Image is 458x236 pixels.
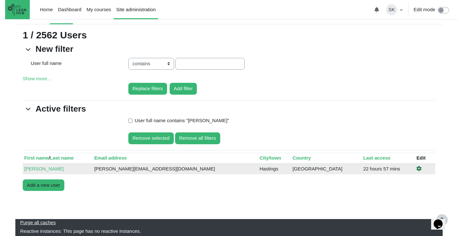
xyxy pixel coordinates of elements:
[293,155,311,161] a: Country
[20,220,56,225] a: Purge all caches
[431,210,452,230] iframe: chat widget
[135,117,229,124] label: User full name contains "[PERSON_NAME]"
[362,164,415,174] td: 22 hours 57 mins
[291,164,362,174] td: [GEOGRAPHIC_DATA]
[415,153,431,164] th: Edit
[20,228,438,235] div: Reactive instances:
[18,29,440,191] section: Content
[416,166,422,171] i: Edit
[374,7,379,12] i: Toggle notifications menu
[260,155,281,161] a: City/town
[23,153,93,164] th: /
[386,4,397,15] span: SK
[363,155,390,161] a: Last access
[93,164,258,174] td: [PERSON_NAME][EMAIL_ADDRESS][DOMAIN_NAME]
[24,155,49,161] a: First name
[63,228,141,234] span: This page has no reactive instances.
[23,29,435,41] h2: 1 / 2562 Users
[23,76,51,81] a: Show more...
[128,132,174,144] input: Remove selected
[31,60,62,70] p: User full name
[128,83,167,95] input: Replace filters
[258,164,291,174] td: Hastings
[170,83,197,95] input: Add filter
[50,155,74,161] a: Last name
[24,166,64,171] a: [PERSON_NAME]
[175,132,220,144] input: Remove all filters
[414,6,435,13] label: Edit mode
[94,155,127,161] a: Email address
[23,179,64,191] button: Add a new user
[5,1,28,18] img: The Lean Hub
[416,166,424,171] a: Edit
